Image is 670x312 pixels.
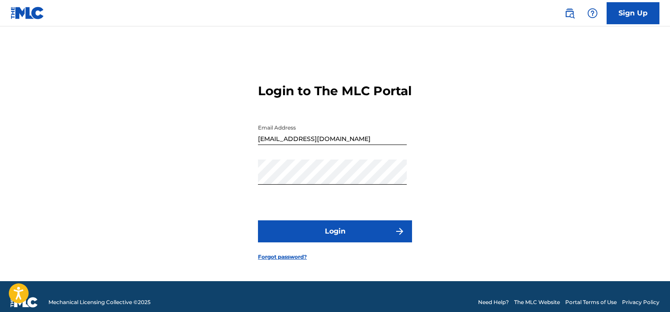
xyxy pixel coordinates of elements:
[258,83,412,99] h3: Login to The MLC Portal
[584,4,601,22] div: Help
[11,7,44,19] img: MLC Logo
[564,8,575,19] img: search
[565,298,617,306] a: Portal Terms of Use
[48,298,151,306] span: Mechanical Licensing Collective © 2025
[561,4,578,22] a: Public Search
[514,298,560,306] a: The MLC Website
[11,297,38,308] img: logo
[258,253,307,261] a: Forgot password?
[394,226,405,237] img: f7272a7cc735f4ea7f67.svg
[587,8,598,19] img: help
[607,2,659,24] a: Sign Up
[258,220,412,242] button: Login
[622,298,659,306] a: Privacy Policy
[478,298,509,306] a: Need Help?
